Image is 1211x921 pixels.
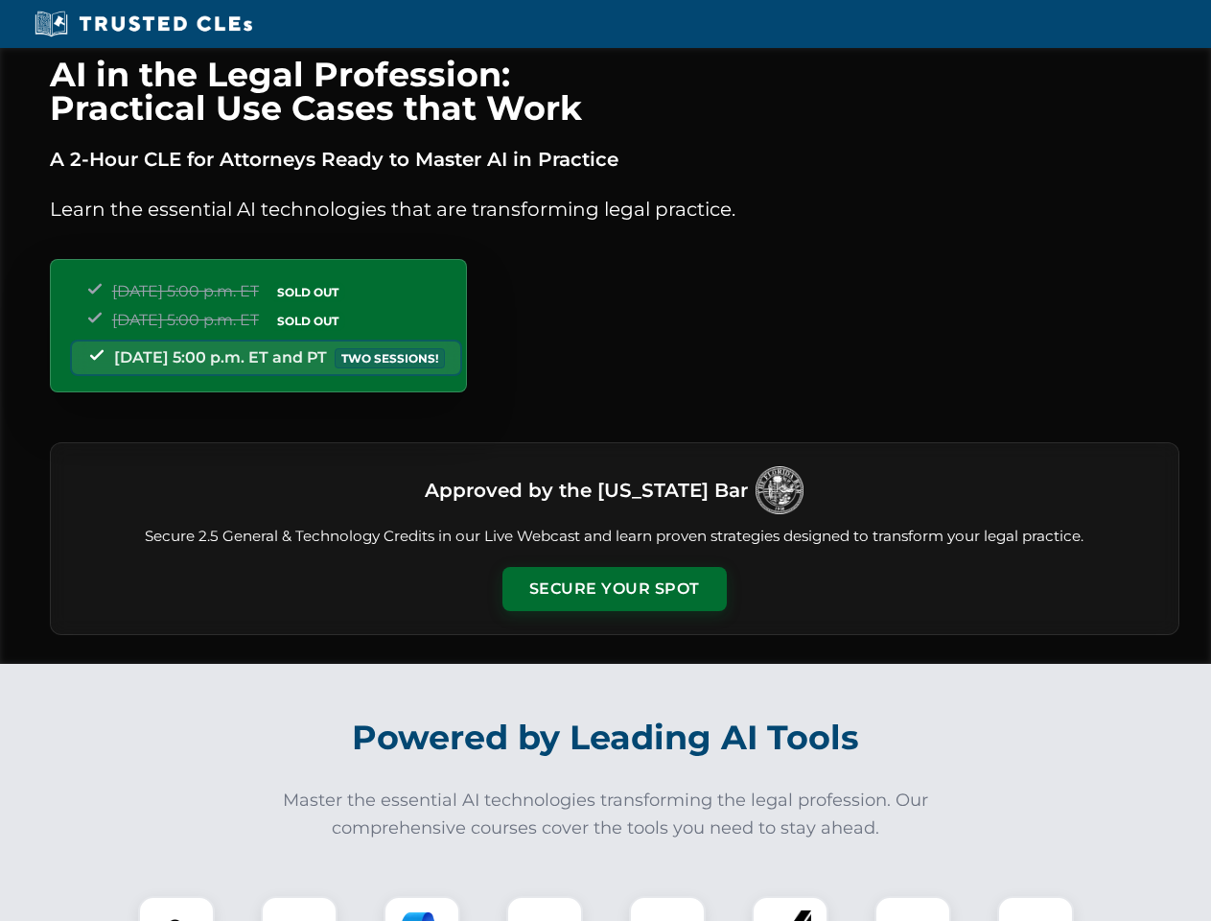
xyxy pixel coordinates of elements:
p: Learn the essential AI technologies that are transforming legal practice. [50,194,1179,224]
p: A 2-Hour CLE for Attorneys Ready to Master AI in Practice [50,144,1179,175]
p: Secure 2.5 General & Technology Credits in our Live Webcast and learn proven strategies designed ... [74,526,1155,548]
img: Logo [756,466,803,514]
h1: AI in the Legal Profession: Practical Use Cases that Work [50,58,1179,125]
img: Trusted CLEs [29,10,258,38]
p: Master the essential AI technologies transforming the legal profession. Our comprehensive courses... [270,787,942,842]
span: SOLD OUT [270,282,345,302]
h3: Approved by the [US_STATE] Bar [425,473,748,508]
span: [DATE] 5:00 p.m. ET [112,311,259,329]
h2: Powered by Leading AI Tools [75,704,1137,771]
span: SOLD OUT [270,311,345,331]
span: [DATE] 5:00 p.m. ET [112,282,259,300]
button: Secure Your Spot [502,567,727,611]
